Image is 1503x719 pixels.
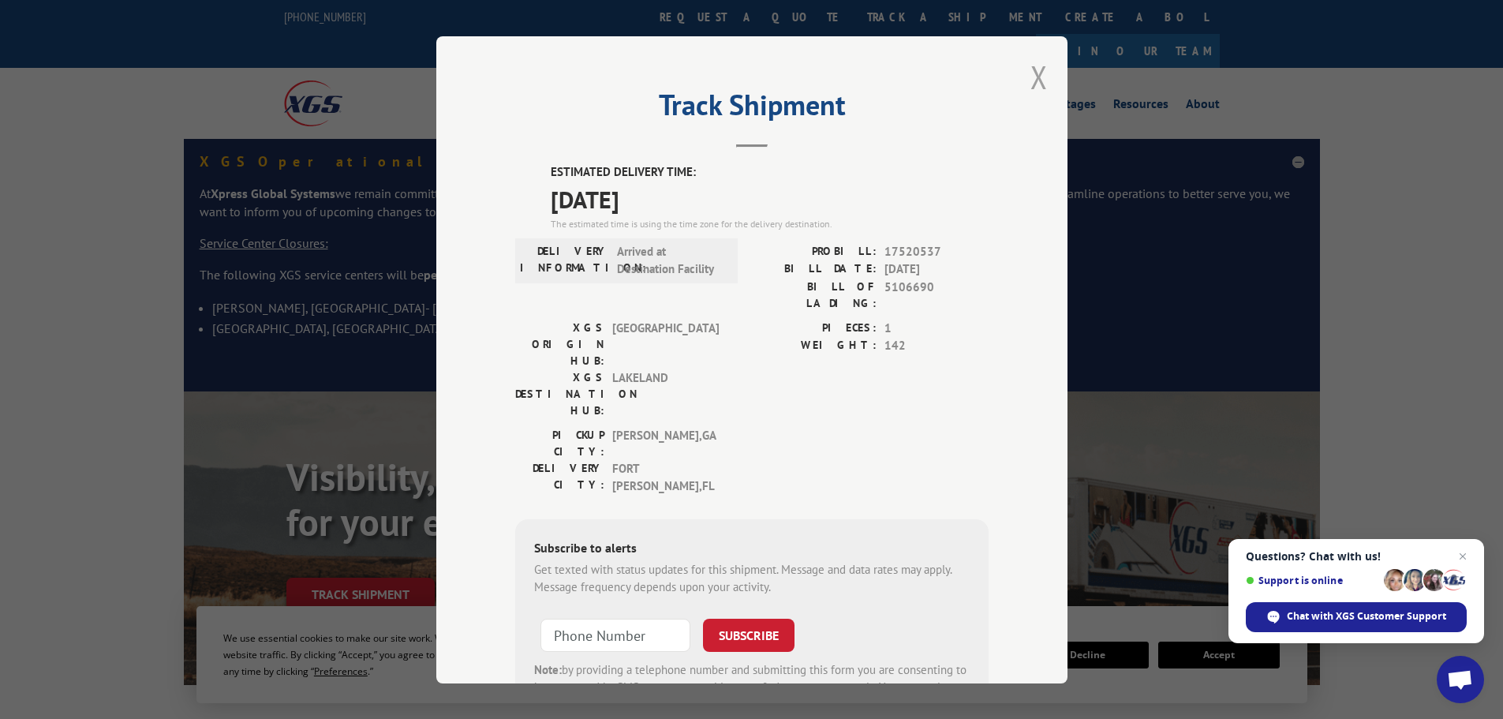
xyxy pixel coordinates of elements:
[551,163,989,182] label: ESTIMATED DELIVERY TIME:
[612,426,719,459] span: [PERSON_NAME] , GA
[612,319,719,369] span: [GEOGRAPHIC_DATA]
[884,260,989,279] span: [DATE]
[752,337,877,355] label: WEIGHT:
[1437,656,1484,703] a: Open chat
[752,242,877,260] label: PROBILL:
[884,337,989,355] span: 142
[884,278,989,311] span: 5106690
[551,216,989,230] div: The estimated time is using the time zone for the delivery destination.
[515,369,604,418] label: XGS DESTINATION HUB:
[1246,575,1378,586] span: Support is online
[1030,56,1048,98] button: Close modal
[534,537,970,560] div: Subscribe to alerts
[515,94,989,124] h2: Track Shipment
[612,369,719,418] span: LAKELAND
[752,278,877,311] label: BILL OF LADING:
[534,661,970,714] div: by providing a telephone number and submitting this form you are consenting to be contacted by SM...
[1246,550,1467,563] span: Questions? Chat with us!
[703,618,794,651] button: SUBSCRIBE
[752,319,877,337] label: PIECES:
[534,661,562,676] strong: Note:
[515,459,604,495] label: DELIVERY CITY:
[884,242,989,260] span: 17520537
[612,459,719,495] span: FORT [PERSON_NAME] , FL
[884,319,989,337] span: 1
[520,242,609,278] label: DELIVERY INFORMATION:
[1246,602,1467,632] span: Chat with XGS Customer Support
[551,181,989,216] span: [DATE]
[1287,609,1446,624] span: Chat with XGS Customer Support
[515,426,604,459] label: PICKUP CITY:
[752,260,877,279] label: BILL DATE:
[515,319,604,369] label: XGS ORIGIN HUB:
[534,560,970,596] div: Get texted with status updates for this shipment. Message and data rates may apply. Message frequ...
[540,618,690,651] input: Phone Number
[617,242,723,278] span: Arrived at Destination Facility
